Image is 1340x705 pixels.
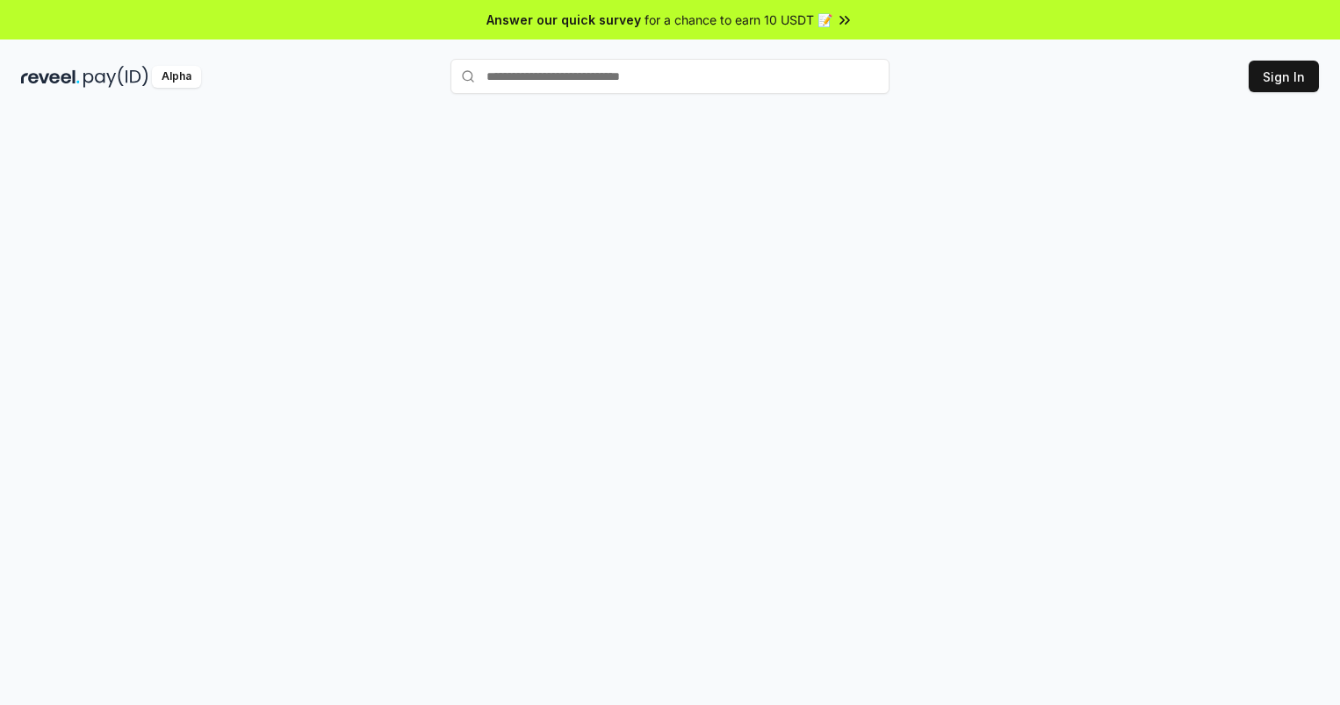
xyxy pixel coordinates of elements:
button: Sign In [1249,61,1319,92]
div: Alpha [152,66,201,88]
span: Answer our quick survey [486,11,641,29]
img: reveel_dark [21,66,80,88]
img: pay_id [83,66,148,88]
span: for a chance to earn 10 USDT 📝 [645,11,832,29]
